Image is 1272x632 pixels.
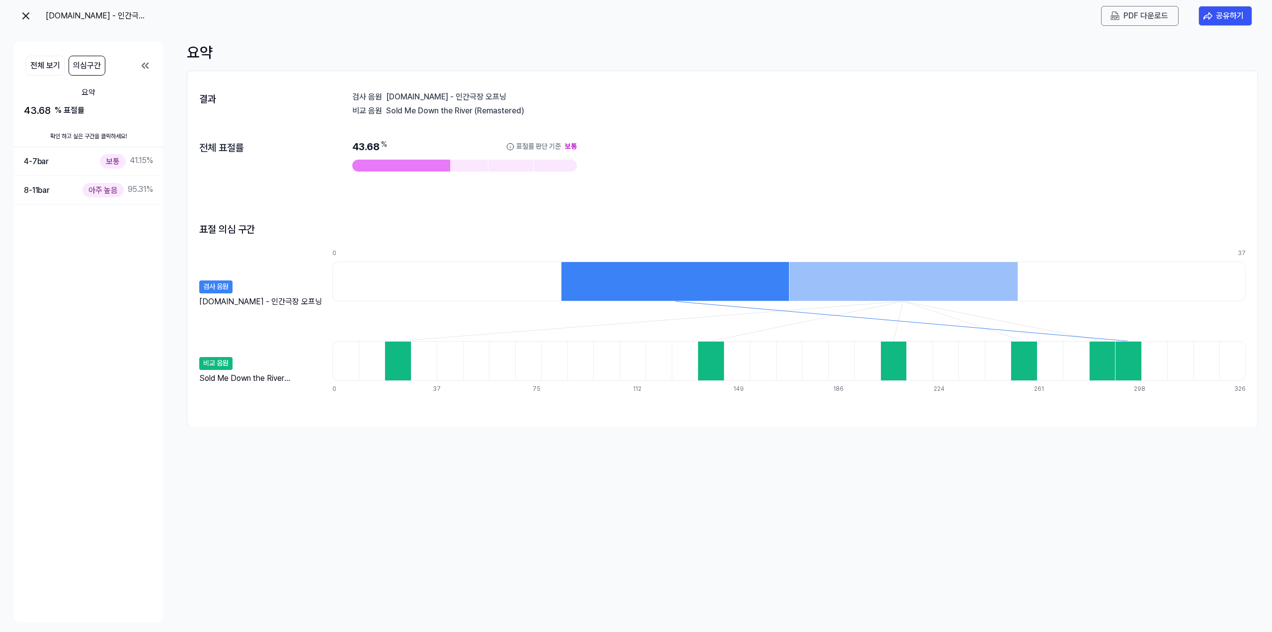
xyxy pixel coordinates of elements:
div: 224 [934,385,960,393]
div: 표절률 판단 기준 [516,142,561,152]
div: [DOMAIN_NAME] - 인간극장 오프닝 [46,10,145,22]
div: 요약 [24,87,153,98]
div: 186 [833,385,860,393]
div: 298 [1134,385,1160,393]
div: 261 [1034,385,1060,393]
div: PDF 다운로드 [1123,9,1168,22]
button: 공유하기 [1198,6,1252,26]
div: [DOMAIN_NAME] - 인간극장 오프닝 [386,91,1246,101]
div: 비교 음원 [352,105,382,115]
button: 전체 보기 [26,56,65,76]
div: 검사 음원 [352,91,382,101]
div: 0 [332,385,359,393]
div: % [381,140,387,154]
div: 4-7 bar [24,155,49,168]
div: 149 [733,385,760,393]
div: Sold Me Down the River (Remastered) [386,105,1246,115]
div: 43.68 [352,140,577,154]
div: 전체 표절률 [199,140,305,156]
div: 43.68 [24,102,153,118]
img: PDF Download [1111,11,1119,20]
div: 아주 높음 [82,183,124,197]
div: 37 [433,385,459,393]
div: 보통 [100,154,126,169]
div: 검사 음원 [199,280,233,293]
div: [DOMAIN_NAME] - 인간극장 오프닝 [199,296,322,305]
div: 요약 [187,42,1258,63]
div: 확인 하고 싶은 구간을 클릭하세요! [14,126,163,147]
div: 41.15 % [100,154,153,169]
button: 요약43.68 % 표절률 [14,80,163,126]
div: Sold Me Down the River (Remastered) [199,372,322,384]
div: 75 [533,385,559,393]
div: 95.31 % [82,183,153,197]
div: 8-11 bar [24,184,50,197]
img: exit [20,10,32,22]
div: 326 [1234,385,1246,393]
div: 보통 [565,142,577,152]
div: 112 [633,385,659,393]
div: 공유하기 [1216,9,1244,22]
button: PDF 다운로드 [1109,10,1170,22]
div: 비교 음원 [199,357,233,370]
div: % 표절률 [55,104,84,116]
button: 의심구간 [69,56,105,76]
img: share [1203,11,1213,21]
h2: 표절 의심 구간 [199,221,255,237]
div: 0 [332,249,561,258]
div: 37 [1238,249,1246,258]
button: 표절률 판단 기준보통 [506,140,577,154]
